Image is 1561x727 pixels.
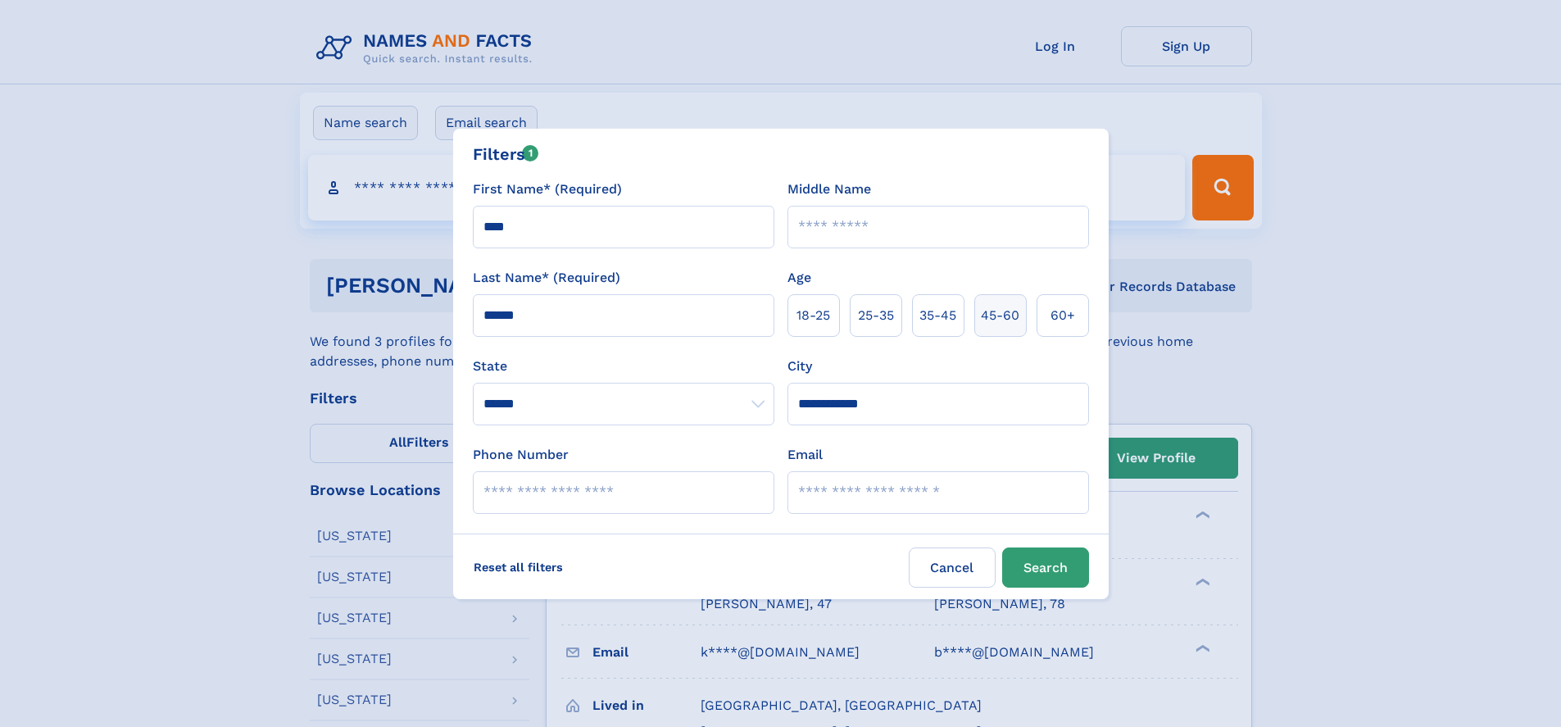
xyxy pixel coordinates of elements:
div: Filters [473,142,539,166]
label: Age [787,268,811,288]
label: Email [787,445,823,465]
label: Reset all filters [463,548,574,587]
span: 25‑35 [858,306,894,325]
label: Phone Number [473,445,569,465]
span: 35‑45 [919,306,956,325]
span: 60+ [1050,306,1075,325]
label: Cancel [909,548,996,588]
label: Last Name* (Required) [473,268,620,288]
span: 45‑60 [981,306,1019,325]
label: City [787,357,812,376]
button: Search [1002,548,1089,588]
span: 18‑25 [796,306,830,325]
label: Middle Name [787,179,871,199]
label: State [473,357,774,376]
label: First Name* (Required) [473,179,622,199]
